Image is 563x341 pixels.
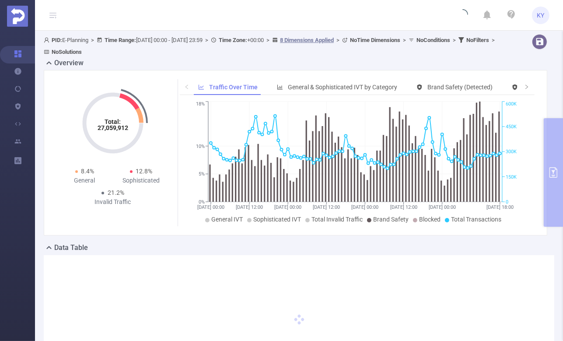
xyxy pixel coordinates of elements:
[390,204,417,210] tspan: [DATE] 12:00
[506,174,517,180] tspan: 150K
[450,37,458,43] span: >
[427,84,493,91] span: Brand Safety (Detected)
[44,37,52,43] i: icon: user
[108,189,124,196] span: 21.2%
[458,9,468,21] i: icon: loading
[81,168,94,175] span: 8.4%
[506,199,508,205] tspan: 0
[277,84,283,90] i: icon: bar-chart
[352,204,379,210] tspan: [DATE] 00:00
[219,37,247,43] b: Time Zone:
[506,124,517,130] tspan: 450K
[311,216,363,223] span: Total Invalid Traffic
[236,204,263,210] tspan: [DATE] 12:00
[199,172,205,177] tspan: 5%
[280,37,334,43] u: 8 Dimensions Applied
[199,199,205,205] tspan: 0%
[275,204,302,210] tspan: [DATE] 00:00
[136,168,153,175] span: 12.8%
[196,144,205,149] tspan: 10%
[98,124,128,131] tspan: 27,059,912
[198,84,204,90] i: icon: line-chart
[209,84,258,91] span: Traffic Over Time
[334,37,342,43] span: >
[54,58,84,68] h2: Overview
[416,37,450,43] b: No Conditions
[253,216,301,223] span: Sophisticated IVT
[373,216,409,223] span: Brand Safety
[264,37,272,43] span: >
[196,102,205,107] tspan: 18%
[506,102,517,107] tspan: 600K
[537,7,545,24] span: KY
[7,6,28,27] img: Protected Media
[44,37,497,55] span: E-Planning [DATE] 00:00 - [DATE] 23:59 +00:00
[52,37,62,43] b: PID:
[429,204,456,210] tspan: [DATE] 00:00
[313,204,340,210] tspan: [DATE] 12:00
[52,49,82,55] b: No Solutions
[466,37,489,43] b: No Filters
[451,216,501,223] span: Total Transactions
[350,37,400,43] b: No Time Dimensions
[184,84,189,89] i: icon: left
[105,118,121,125] tspan: Total:
[203,37,211,43] span: >
[486,204,514,210] tspan: [DATE] 18:00
[288,84,397,91] span: General & Sophisticated IVT by Category
[88,37,97,43] span: >
[54,243,88,253] h2: Data Table
[524,84,529,89] i: icon: right
[85,197,141,207] div: Invalid Traffic
[419,216,441,223] span: Blocked
[489,37,497,43] span: >
[506,149,517,155] tspan: 300K
[400,37,409,43] span: >
[211,216,243,223] span: General IVT
[197,204,224,210] tspan: [DATE] 00:00
[56,176,113,185] div: General
[105,37,136,43] b: Time Range:
[113,176,169,185] div: Sophisticated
